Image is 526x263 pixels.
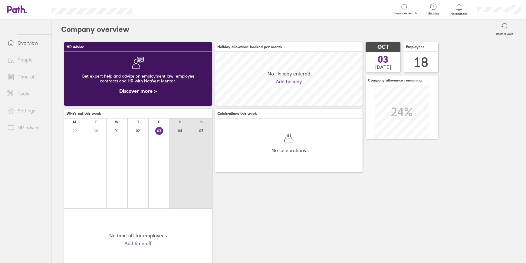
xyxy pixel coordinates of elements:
a: Add holiday [276,79,302,84]
div: 18 [414,55,428,70]
button: Reset layout [492,20,516,39]
h2: Company overview [61,20,129,39]
a: HR advice [2,122,51,134]
span: Holiday allowance booked per month [217,45,282,49]
span: Notifications [449,12,469,16]
a: Time off [2,71,51,83]
a: Add time off [124,241,152,246]
div: S [179,120,181,124]
div: Get expert help and advice on employment law, employee contracts and HR with NatWest Mentor. [69,69,207,88]
div: T [95,120,97,124]
span: Company allowance remaining [368,78,422,82]
span: Celebrations this week [217,112,257,116]
a: Tools [2,88,51,100]
div: F [158,120,160,124]
label: Reset layout [492,30,516,36]
span: Get help [424,12,443,15]
span: 03 [378,55,389,64]
a: Notifications [449,3,469,16]
div: S [200,120,202,124]
a: People [2,54,51,66]
div: M [73,120,76,124]
a: Overview [2,37,51,49]
span: Employee search [393,12,417,15]
div: No time off for employees [109,233,167,238]
span: Who's out this week [67,112,101,116]
div: T [137,120,139,124]
span: No Holiday entered [268,71,310,76]
span: OCT [377,44,389,50]
span: No celebrations [271,148,306,153]
div: Search [149,6,164,12]
span: HR advice [67,45,84,49]
a: Discover more > [119,88,157,94]
span: [DATE] [375,64,391,70]
a: Settings [2,105,51,117]
span: Employees [406,45,425,49]
div: W [115,120,119,124]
